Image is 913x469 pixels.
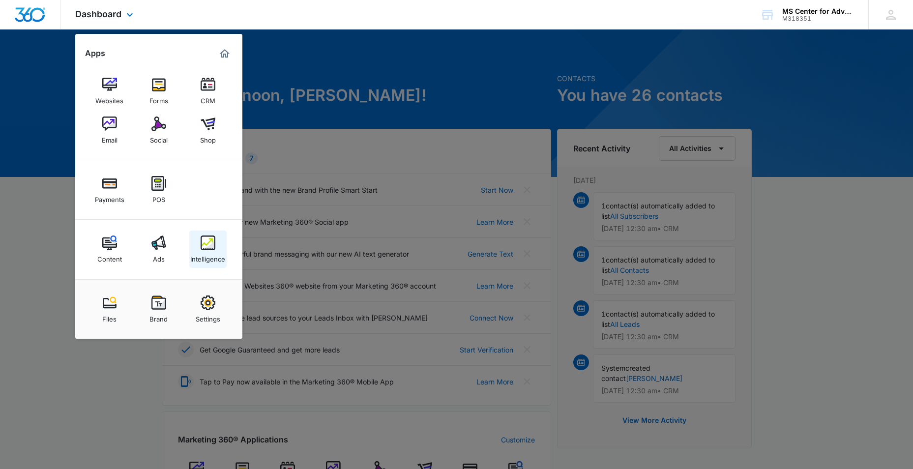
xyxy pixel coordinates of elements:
div: Shop [200,131,216,144]
div: Settings [196,310,220,323]
a: Social [140,112,177,149]
div: Payments [95,191,124,204]
div: Brand [149,310,168,323]
div: Forms [149,92,168,105]
a: Content [91,231,128,268]
a: Marketing 360® Dashboard [217,46,233,61]
a: Brand [140,291,177,328]
a: Payments [91,171,128,208]
div: Intelligence [190,250,225,263]
div: Email [102,131,118,144]
a: Websites [91,72,128,110]
span: Dashboard [75,9,121,19]
h2: Apps [85,49,105,58]
div: Websites [95,92,123,105]
a: Settings [189,291,227,328]
div: POS [152,191,165,204]
div: CRM [201,92,215,105]
div: Content [97,250,122,263]
a: POS [140,171,177,208]
a: Forms [140,72,177,110]
a: CRM [189,72,227,110]
a: Intelligence [189,231,227,268]
a: Email [91,112,128,149]
a: Shop [189,112,227,149]
div: account name [782,7,854,15]
a: Ads [140,231,177,268]
div: account id [782,15,854,22]
div: Ads [153,250,165,263]
div: Social [150,131,168,144]
div: Files [102,310,117,323]
a: Files [91,291,128,328]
